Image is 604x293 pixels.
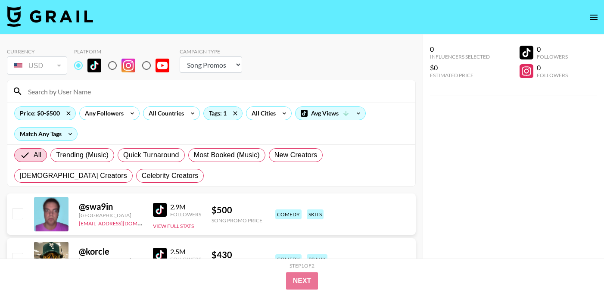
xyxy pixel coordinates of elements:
div: 0 [430,45,490,53]
div: Song Promo Price [212,217,262,224]
div: 2.5M [170,247,201,256]
span: All [34,150,41,160]
div: 2.9M [170,203,201,211]
a: [EMAIL_ADDRESS][DOMAIN_NAME] [79,218,165,227]
span: [DEMOGRAPHIC_DATA] Creators [20,171,127,181]
div: Campaign Type [180,48,242,55]
div: USD [9,58,65,73]
div: comedy [275,209,302,219]
div: All Countries [143,107,186,120]
div: Avg Views [296,107,365,120]
div: $ 430 [212,249,262,260]
span: New Creators [274,150,318,160]
span: Most Booked (Music) [194,150,260,160]
div: Tags: 1 [204,107,242,120]
img: YouTube [156,59,169,72]
div: Influencers Selected [430,53,490,60]
div: [GEOGRAPHIC_DATA] [79,257,143,263]
div: Followers [537,53,568,60]
div: All Cities [246,107,277,120]
div: prank [307,254,327,264]
div: $0 [430,63,490,72]
span: Trending (Music) [56,150,109,160]
span: Celebrity Creators [142,171,199,181]
div: @ korcle [79,246,143,257]
iframe: Drift Widget Chat Controller [561,250,594,283]
div: Match Any Tags [15,128,77,140]
div: $ 500 [212,205,262,215]
div: Currency [7,48,67,55]
div: 0 [537,45,568,53]
div: Followers [537,72,568,78]
div: @ swa9in [79,201,143,212]
div: Currency is locked to USD [7,55,67,76]
div: Followers [170,211,201,218]
img: TikTok [153,203,167,217]
div: Platform [74,48,176,55]
button: View Full Stats [153,223,194,229]
div: Any Followers [80,107,125,120]
div: 0 [537,63,568,72]
div: comedy [275,254,302,264]
img: TikTok [153,248,167,262]
img: Instagram [121,59,135,72]
img: TikTok [87,59,101,72]
button: Next [286,272,318,290]
span: Quick Turnaround [123,150,179,160]
div: Estimated Price [430,72,490,78]
div: [GEOGRAPHIC_DATA] [79,212,143,218]
img: Grail Talent [7,6,93,27]
div: Followers [170,256,201,262]
input: Search by User Name [23,84,410,98]
div: skits [307,209,324,219]
div: Price: $0-$500 [15,107,75,120]
button: open drawer [585,9,602,26]
div: Step 1 of 2 [290,262,314,269]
